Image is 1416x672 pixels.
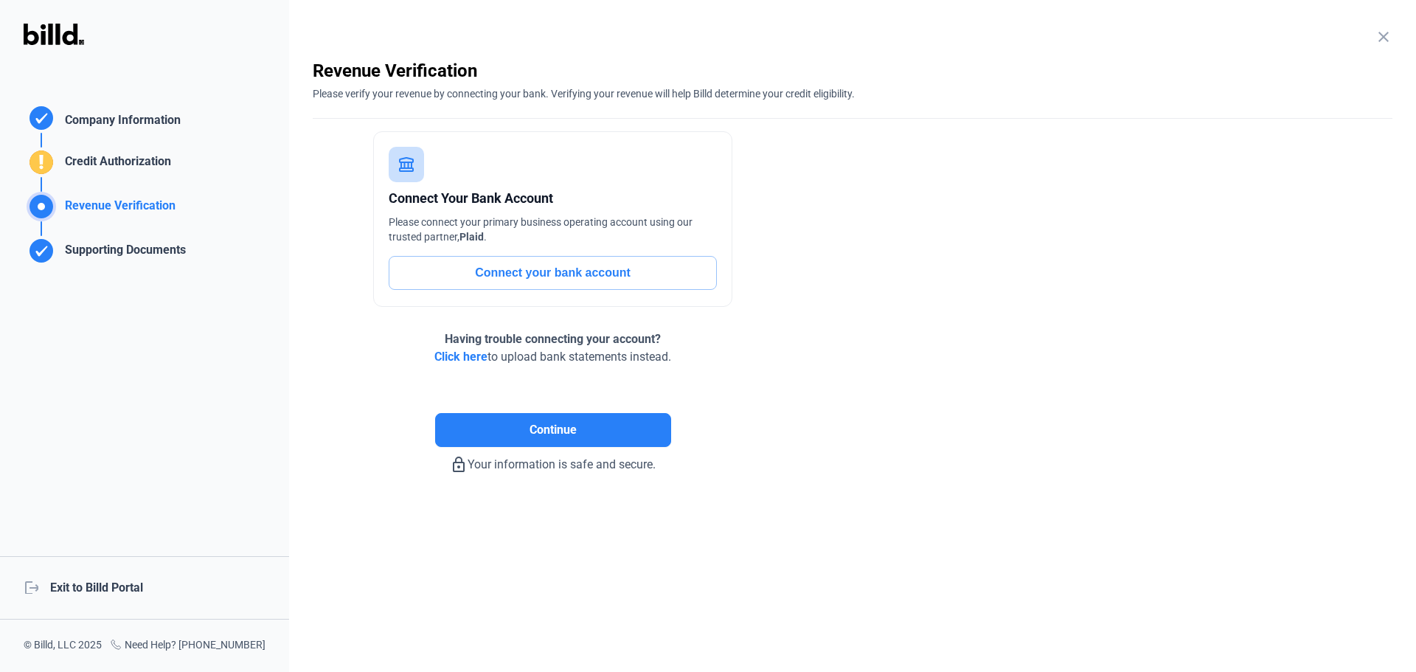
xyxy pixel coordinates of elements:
[59,197,176,221] div: Revenue Verification
[24,637,102,654] div: © Billd, LLC 2025
[1375,28,1392,46] mat-icon: close
[445,332,661,346] span: Having trouble connecting your account?
[389,215,717,244] div: Please connect your primary business operating account using our trusted partner, .
[59,241,186,266] div: Supporting Documents
[434,350,487,364] span: Click here
[24,24,84,45] img: Billd Logo
[24,579,38,594] mat-icon: logout
[110,637,265,654] div: Need Help? [PHONE_NUMBER]
[530,421,577,439] span: Continue
[313,59,1392,83] div: Revenue Verification
[59,153,171,177] div: Credit Authorization
[59,111,181,133] div: Company Information
[435,413,671,447] button: Continue
[434,330,671,366] div: to upload bank statements instead.
[450,456,468,474] mat-icon: lock_outline
[313,447,793,474] div: Your information is safe and secure.
[389,256,717,290] button: Connect your bank account
[313,83,1392,101] div: Please verify your revenue by connecting your bank. Verifying your revenue will help Billd determ...
[389,188,717,209] div: Connect Your Bank Account
[459,231,484,243] span: Plaid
